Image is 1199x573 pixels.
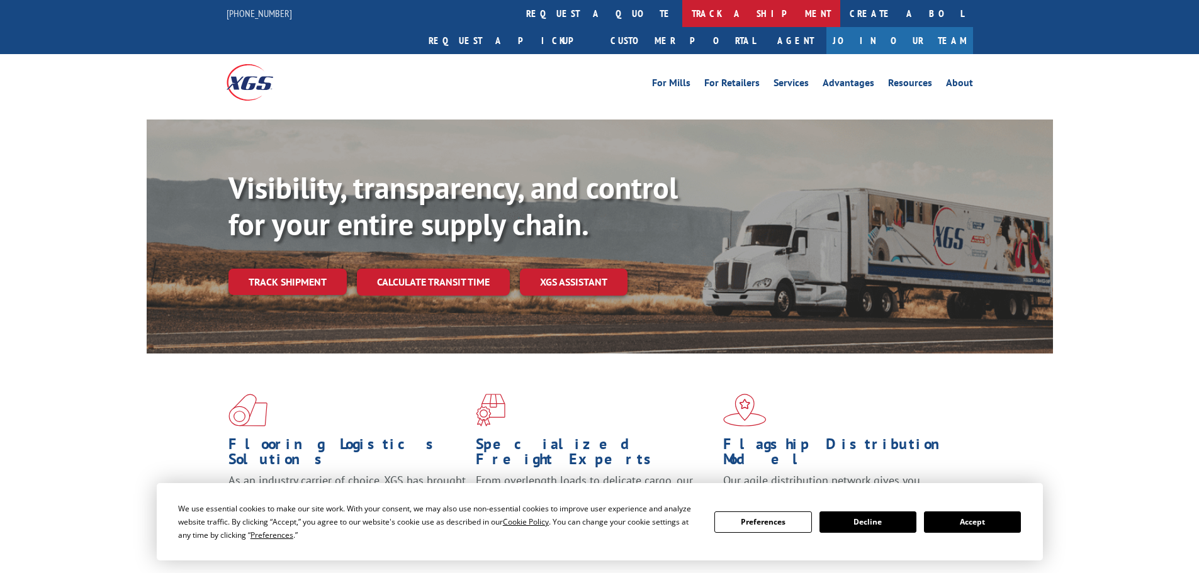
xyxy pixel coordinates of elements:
span: Preferences [250,530,293,540]
b: Visibility, transparency, and control for your entire supply chain. [228,168,678,243]
img: xgs-icon-focused-on-flooring-red [476,394,505,426]
a: Customer Portal [601,27,765,54]
span: Cookie Policy [503,516,549,527]
a: Calculate transit time [357,269,510,296]
a: Track shipment [228,269,347,295]
span: Our agile distribution network gives you nationwide inventory management on demand. [723,473,955,503]
h1: Flooring Logistics Solutions [228,437,466,473]
h1: Flagship Distribution Model [723,437,961,473]
button: Accept [924,511,1021,533]
div: We use essential cookies to make our site work. With your consent, we may also use non-essential ... [178,502,699,542]
a: Services [774,78,809,92]
a: Join Our Team [826,27,973,54]
img: xgs-icon-flagship-distribution-model-red [723,394,767,426]
a: XGS ASSISTANT [520,269,628,296]
img: xgs-icon-total-supply-chain-intelligence-red [228,394,267,426]
a: Resources [888,78,932,92]
p: From overlength loads to delicate cargo, our experienced staff knows the best way to move your fr... [476,473,714,529]
button: Preferences [714,511,811,533]
a: For Mills [652,78,690,92]
a: Agent [765,27,826,54]
span: As an industry carrier of choice, XGS has brought innovation and dedication to flooring logistics... [228,473,466,518]
a: Request a pickup [419,27,601,54]
button: Decline [819,511,916,533]
a: Advantages [823,78,874,92]
div: Cookie Consent Prompt [157,483,1043,560]
a: [PHONE_NUMBER] [227,7,292,19]
h1: Specialized Freight Experts [476,437,714,473]
a: For Retailers [704,78,760,92]
a: About [946,78,973,92]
